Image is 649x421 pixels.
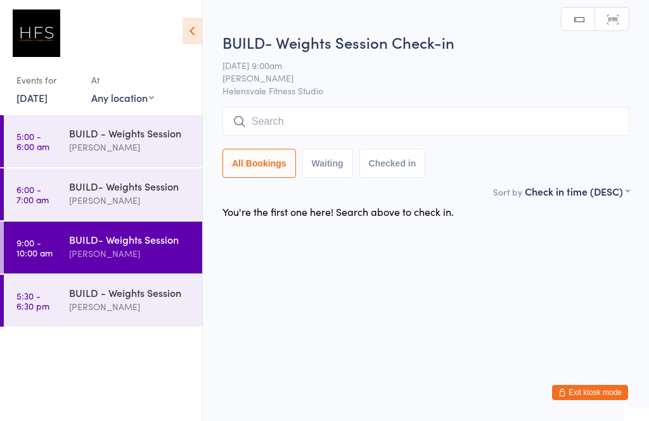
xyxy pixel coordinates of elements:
div: Events for [16,70,79,91]
span: [DATE] 9:00am [222,59,610,72]
div: BUILD - Weights Session [69,286,191,299]
time: 9:00 - 10:00 am [16,237,53,258]
input: Search [222,107,629,136]
label: Sort by [493,185,522,198]
div: BUILD - Weights Session [69,126,191,140]
button: Exit kiosk mode [552,385,628,400]
div: [PERSON_NAME] [69,193,191,208]
div: You're the first one here! Search above to check in. [222,204,454,218]
div: [PERSON_NAME] [69,246,191,261]
time: 6:00 - 7:00 am [16,184,49,204]
a: 6:00 -7:00 amBUILD- Weights Session[PERSON_NAME] [4,168,202,220]
a: 5:30 -6:30 pmBUILD - Weights Session[PERSON_NAME] [4,275,202,327]
button: All Bookings [222,149,296,178]
div: [PERSON_NAME] [69,299,191,314]
span: [PERSON_NAME] [222,72,610,84]
a: 9:00 -10:00 amBUILD- Weights Session[PERSON_NAME] [4,222,202,273]
div: BUILD- Weights Session [69,232,191,246]
a: [DATE] [16,91,48,104]
span: Helensvale Fitness Studio [222,84,629,97]
img: Helensvale Fitness Studio (HFS) [13,9,60,57]
time: 5:00 - 6:00 am [16,131,49,151]
button: Checked in [359,149,426,178]
time: 5:30 - 6:30 pm [16,291,49,311]
div: [PERSON_NAME] [69,140,191,154]
a: 5:00 -6:00 amBUILD - Weights Session[PERSON_NAME] [4,115,202,167]
button: Waiting [302,149,353,178]
h2: BUILD- Weights Session Check-in [222,32,629,53]
div: BUILD- Weights Session [69,179,191,193]
div: At [91,70,154,91]
div: Any location [91,91,154,104]
div: Check in time (DESC) [525,184,629,198]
